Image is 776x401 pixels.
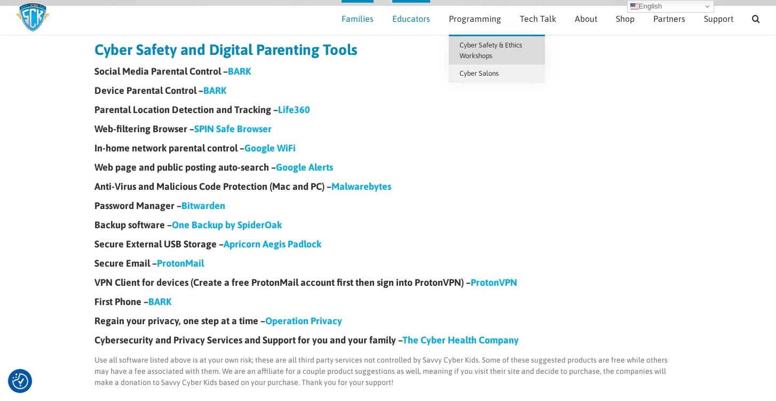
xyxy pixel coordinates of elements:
[94,124,682,134] h4: Web-filtering Browser –
[94,86,682,95] h4: Device Parental Control –
[460,69,498,77] span: Cyber Salons
[148,296,171,307] a: BARK
[265,315,342,326] a: Operation Privacy
[94,182,682,191] h4: Anti-Virus and Malicious Code Protection (Mac and PC) –
[471,277,517,288] a: ProtonVPN
[228,66,251,77] a: BARK
[449,36,545,65] a: Cyber Safety & Ethics Workshops
[244,142,296,154] a: Google WiFi
[460,41,522,60] span: Cyber Safety & Ethics Workshops
[194,123,272,134] a: SPIN Safe Browser
[203,85,226,96] a: BARK
[94,143,682,153] h4: In-home network parental control –
[331,181,391,192] a: Malwarebytes
[94,297,682,307] h4: First Phone –
[94,220,682,230] h4: Backup software –
[172,219,282,230] a: One Backup by SpiderOak
[12,373,28,389] button: Consent Preferences
[94,355,682,388] p: Use all software listed above is at your own risk; these are all third party services not control...
[94,42,682,57] h2: Cyber Safety and Digital Parenting Tools
[94,315,342,326] strong: Regain your privacy, one step at a time –
[653,14,685,23] span: Partners
[575,14,597,23] span: About
[94,278,682,287] h4: VPN Client for devices (Create a free ProtonMail account first then sign into ProtonVPN) –
[94,239,682,249] h4: Secure External USB Storage –
[16,3,50,32] img: Savvy Cyber Kids Logo
[616,14,635,23] span: Shop
[392,14,430,23] span: Educators
[278,104,310,115] a: Life360
[520,14,556,23] span: Tech Talk
[94,259,682,268] h4: Secure Email –
[224,238,321,250] a: Apricorn Aegis Padlock
[94,163,682,172] h4: Web page and public posting auto-search –
[94,67,682,76] h4: Social Media Parental Control –
[342,14,374,23] span: Families
[94,105,682,115] h4: Parental Location Detection and Tracking –
[12,373,28,389] img: Revisit consent button
[449,65,545,83] a: Cyber Salons
[94,201,682,211] h4: Password Manager –
[704,14,733,23] span: Support
[94,335,682,345] h4: Cybersecurity and Privacy Services and Support for you and your family –
[276,162,333,173] a: Google Alerts
[181,200,225,211] a: Bitwarden
[630,2,639,11] img: en
[449,14,501,23] span: Programming
[402,334,519,346] a: The Cyber Health Company
[157,258,204,269] a: ProtonMail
